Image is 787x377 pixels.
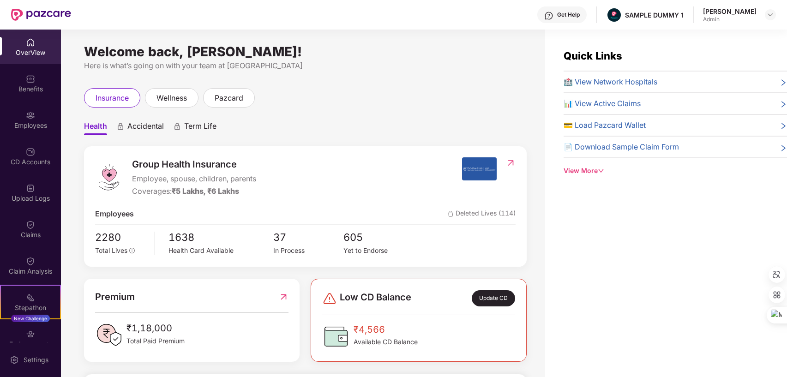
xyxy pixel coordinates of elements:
span: 💳 Load Pazcard Wallet [564,120,646,131]
div: animation [173,122,181,131]
span: insurance [96,92,129,104]
span: Deleted Lives (114) [448,208,516,220]
span: Quick Links [564,50,622,62]
div: View More [564,166,787,176]
img: svg+xml;base64,PHN2ZyBpZD0iQmVuZWZpdHMiIHhtbG5zPSJodHRwOi8vd3d3LnczLm9yZy8yMDAwL3N2ZyIgd2lkdGg9Ij... [26,74,35,84]
span: Employee, spouse, children, parents [132,173,256,185]
span: Total Paid Premium [126,336,185,346]
span: 🏥 View Network Hospitals [564,76,657,88]
span: 2280 [95,229,148,245]
span: Low CD Balance [340,290,411,306]
img: insurerIcon [462,157,497,180]
span: 605 [343,229,414,245]
span: Available CD Balance [354,337,418,347]
span: Health [84,121,107,135]
span: right [780,121,787,131]
span: Term Life [184,121,216,135]
span: 📊 View Active Claims [564,98,641,109]
img: svg+xml;base64,PHN2ZyBpZD0iU2V0dGluZy0yMHgyMCIgeG1sbnM9Imh0dHA6Ly93d3cudzMub3JnLzIwMDAvc3ZnIiB3aW... [10,355,19,365]
img: svg+xml;base64,PHN2ZyBpZD0iRW5kb3JzZW1lbnRzIiB4bWxucz0iaHR0cDovL3d3dy53My5vcmcvMjAwMC9zdmciIHdpZH... [26,329,35,339]
img: svg+xml;base64,PHN2ZyBpZD0iSGVscC0zMngzMiIgeG1sbnM9Imh0dHA6Ly93d3cudzMub3JnLzIwMDAvc3ZnIiB3aWR0aD... [544,11,553,20]
span: Group Health Insurance [132,157,256,172]
span: Employees [95,208,134,220]
span: 37 [273,229,343,245]
div: New Challenge [11,315,50,322]
span: Premium [95,290,135,304]
div: Yet to Endorse [343,245,414,256]
img: svg+xml;base64,PHN2ZyBpZD0iQ2xhaW0iIHhtbG5zPSJodHRwOi8vd3d3LnczLm9yZy8yMDAwL3N2ZyIgd2lkdGg9IjIwIi... [26,220,35,229]
div: Get Help [557,11,580,18]
span: 1638 [168,229,274,245]
div: Coverages: [132,186,256,197]
div: In Process [273,245,343,256]
img: svg+xml;base64,PHN2ZyBpZD0iRW1wbG95ZWVzIiB4bWxucz0iaHR0cDovL3d3dy53My5vcmcvMjAwMC9zdmciIHdpZHRoPS... [26,111,35,120]
div: Here is what’s going on with your team at [GEOGRAPHIC_DATA] [84,60,527,72]
span: wellness [156,92,187,104]
div: Stepathon [1,303,60,312]
span: info-circle [129,248,135,253]
span: ₹5 Lakhs, ₹6 Lakhs [172,186,239,196]
span: Accidental [127,121,164,135]
img: logo [95,163,123,191]
span: right [780,100,787,109]
span: down [598,168,604,174]
span: 📄 Download Sample Claim Form [564,141,679,153]
img: svg+xml;base64,PHN2ZyBpZD0iQ2xhaW0iIHhtbG5zPSJodHRwOi8vd3d3LnczLm9yZy8yMDAwL3N2ZyIgd2lkdGg9IjIwIi... [26,257,35,266]
img: PaidPremiumIcon [95,321,123,349]
img: Pazcare_Alternative_logo-01-01.png [607,8,621,22]
span: ₹4,566 [354,323,418,337]
div: Settings [21,355,51,365]
img: RedirectIcon [506,158,516,168]
img: svg+xml;base64,PHN2ZyBpZD0iRHJvcGRvd24tMzJ4MzIiIHhtbG5zPSJodHRwOi8vd3d3LnczLm9yZy8yMDAwL3N2ZyIgd2... [767,11,774,18]
img: CDBalanceIcon [322,323,350,350]
div: SAMPLE DUMMY 1 [625,11,684,19]
div: Admin [703,16,757,23]
div: Update CD [472,290,515,306]
img: RedirectIcon [279,290,288,304]
span: pazcard [215,92,243,104]
img: svg+xml;base64,PHN2ZyBpZD0iRGFuZ2VyLTMyeDMyIiB4bWxucz0iaHR0cDovL3d3dy53My5vcmcvMjAwMC9zdmciIHdpZH... [322,291,337,306]
img: svg+xml;base64,PHN2ZyBpZD0iVXBsb2FkX0xvZ3MiIGRhdGEtbmFtZT0iVXBsb2FkIExvZ3MiIHhtbG5zPSJodHRwOi8vd3... [26,184,35,193]
img: svg+xml;base64,PHN2ZyBpZD0iSG9tZSIgeG1sbnM9Imh0dHA6Ly93d3cudzMub3JnLzIwMDAvc3ZnIiB3aWR0aD0iMjAiIG... [26,38,35,47]
div: Welcome back, [PERSON_NAME]! [84,48,527,55]
img: deleteIcon [448,211,454,217]
span: right [780,143,787,153]
img: New Pazcare Logo [11,9,71,21]
img: svg+xml;base64,PHN2ZyBpZD0iQ0RfQWNjb3VudHMiIGRhdGEtbmFtZT0iQ0QgQWNjb3VudHMiIHhtbG5zPSJodHRwOi8vd3... [26,147,35,156]
span: right [780,78,787,88]
div: Health Card Available [168,245,274,256]
img: svg+xml;base64,PHN2ZyB4bWxucz0iaHR0cDovL3d3dy53My5vcmcvMjAwMC9zdmciIHdpZHRoPSIyMSIgaGVpZ2h0PSIyMC... [26,293,35,302]
div: animation [116,122,125,131]
div: [PERSON_NAME] [703,7,757,16]
span: ₹1,18,000 [126,321,185,335]
span: Total Lives [95,246,127,254]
